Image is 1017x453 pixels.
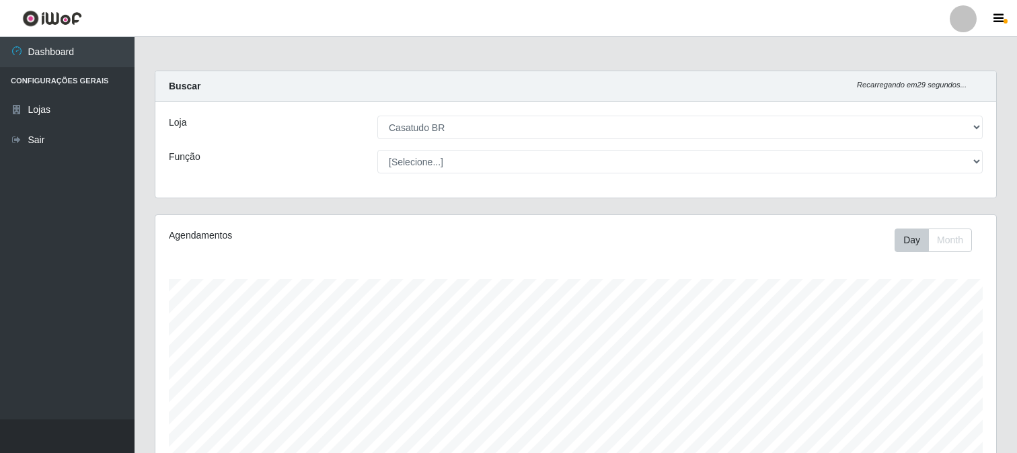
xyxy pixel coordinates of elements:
div: Agendamentos [169,229,496,243]
button: Day [895,229,929,252]
div: Toolbar with button groups [895,229,983,252]
button: Month [928,229,972,252]
div: First group [895,229,972,252]
i: Recarregando em 29 segundos... [857,81,967,89]
label: Loja [169,116,186,130]
strong: Buscar [169,81,200,91]
label: Função [169,150,200,164]
img: CoreUI Logo [22,10,82,27]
